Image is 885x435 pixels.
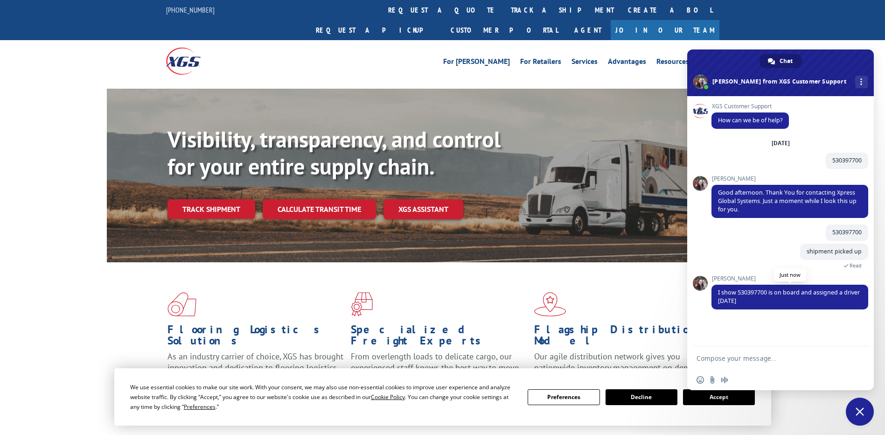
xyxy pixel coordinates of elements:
[571,58,598,68] a: Services
[443,58,510,68] a: For [PERSON_NAME]
[718,116,782,124] span: How can we be of help?
[351,324,527,351] h1: Specialized Freight Experts
[520,58,561,68] a: For Retailers
[780,54,793,68] span: Chat
[371,393,405,401] span: Cookie Policy
[711,275,868,282] span: [PERSON_NAME]
[528,389,599,405] button: Preferences
[855,76,868,88] div: More channels
[718,288,860,305] span: I show 530397700 is on board and assigned a driver [DATE]
[807,247,862,255] span: shipment picked up
[534,292,566,316] img: xgs-icon-flagship-distribution-model-red
[832,156,862,164] span: 530397700
[721,376,728,384] span: Audio message
[351,351,527,393] p: From overlength loads to delicate cargo, our experienced staff knows the best way to move your fr...
[167,324,344,351] h1: Flooring Logistics Solutions
[656,58,689,68] a: Resources
[351,292,373,316] img: xgs-icon-focused-on-flooring-red
[772,140,790,146] div: [DATE]
[130,382,516,412] div: We use essential cookies to make our site work. With your consent, we may also use non-essential ...
[184,403,216,411] span: Preferences
[263,199,376,219] a: Calculate transit time
[534,351,706,373] span: Our agile distribution network gives you nationwide inventory management on demand.
[718,189,857,213] span: Good afternoon. Thank You for contacting Xpress Global Systems. Just a moment while I look this u...
[309,20,444,40] a: Request a pickup
[167,125,501,181] b: Visibility, transparency, and control for your entire supply chain.
[114,368,771,426] div: Cookie Consent Prompt
[697,354,844,363] textarea: Compose your message...
[760,54,802,68] div: Chat
[608,58,646,68] a: Advantages
[606,389,677,405] button: Decline
[683,389,755,405] button: Accept
[697,376,704,384] span: Insert an emoji
[846,398,874,426] div: Close chat
[444,20,565,40] a: Customer Portal
[167,199,255,219] a: Track shipment
[711,175,868,182] span: [PERSON_NAME]
[383,199,463,219] a: XGS ASSISTANT
[850,262,862,269] span: Read
[166,5,215,14] a: [PHONE_NUMBER]
[611,20,719,40] a: Join Our Team
[565,20,611,40] a: Agent
[832,228,862,236] span: 530397700
[534,324,711,351] h1: Flagship Distribution Model
[167,351,343,384] span: As an industry carrier of choice, XGS has brought innovation and dedication to flooring logistics...
[711,103,789,110] span: XGS Customer Support
[167,292,196,316] img: xgs-icon-total-supply-chain-intelligence-red
[709,376,716,384] span: Send a file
